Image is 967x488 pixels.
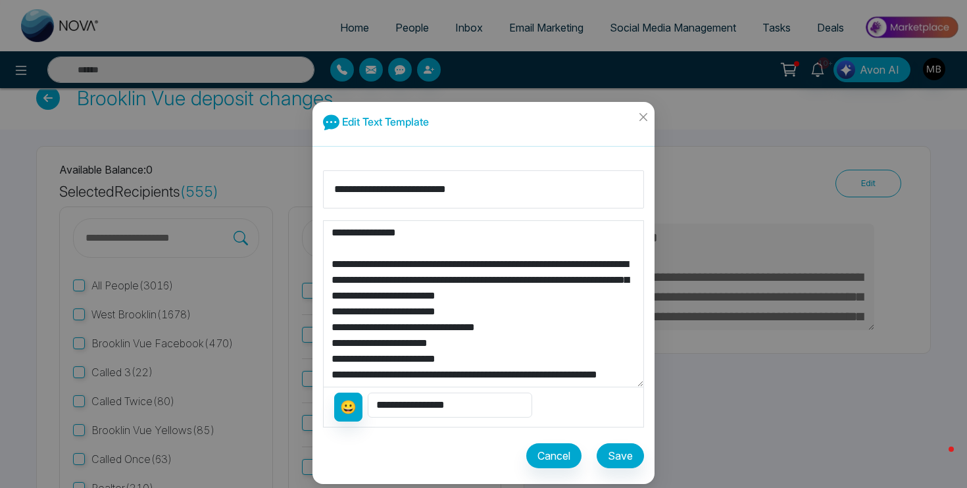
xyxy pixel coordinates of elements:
span: Edit Text Template [342,115,429,128]
button: 😀 [334,393,362,422]
button: Close [632,102,655,137]
span: close [638,112,649,122]
button: Cancel [526,444,582,469]
button: Save [597,444,644,469]
iframe: Intercom live chat [922,443,954,475]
